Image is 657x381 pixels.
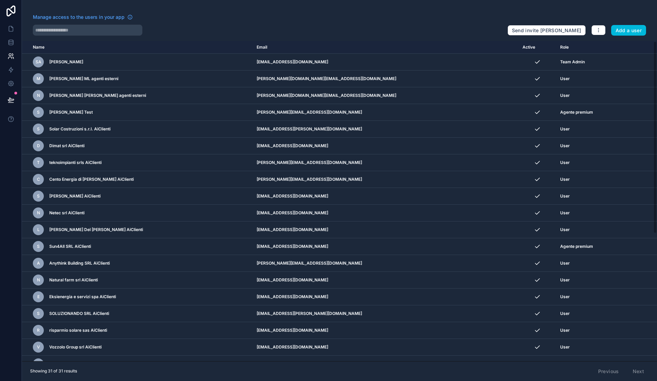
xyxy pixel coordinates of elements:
[49,244,91,249] span: Sun4All SRL AiClienti
[560,210,570,216] span: User
[37,311,40,316] span: S
[30,368,77,374] span: Showing 31 of 31 results
[37,328,40,333] span: r
[253,104,518,121] td: [PERSON_NAME][EMAIL_ADDRESS][DOMAIN_NAME]
[49,328,107,333] span: risparmio solare sas AiClienti
[49,126,111,132] span: Solar Costruzioni s.r.l. AiClienti
[37,126,40,132] span: S
[37,143,40,149] span: D
[253,305,518,322] td: [EMAIL_ADDRESS][PERSON_NAME][DOMAIN_NAME]
[253,272,518,289] td: [EMAIL_ADDRESS][DOMAIN_NAME]
[37,294,40,300] span: E
[556,41,630,54] th: Role
[560,261,570,266] span: User
[253,71,518,87] td: [PERSON_NAME][DOMAIN_NAME][EMAIL_ADDRESS][DOMAIN_NAME]
[560,244,593,249] span: Agente premium
[560,177,570,182] span: User
[49,76,118,81] span: [PERSON_NAME] ML agenti esterni
[49,160,102,165] span: teknoimpianti srls AiClienti
[37,227,40,232] span: L
[49,143,85,149] span: Dimat srl AiClienti
[49,177,134,182] span: Cento Energia di [PERSON_NAME] AiClienti
[253,339,518,356] td: [EMAIL_ADDRESS][DOMAIN_NAME]
[49,277,98,283] span: Natural farm srl AiClienti
[22,41,253,54] th: Name
[49,193,101,199] span: [PERSON_NAME] AiClienti
[37,261,40,266] span: A
[253,138,518,154] td: [EMAIL_ADDRESS][DOMAIN_NAME]
[37,244,40,249] span: S
[37,210,40,216] span: N
[560,59,585,65] span: Team Admin
[37,177,40,182] span: C
[49,110,93,115] span: [PERSON_NAME] Test
[253,188,518,205] td: [EMAIL_ADDRESS][DOMAIN_NAME]
[560,160,570,165] span: User
[253,121,518,138] td: [EMAIL_ADDRESS][PERSON_NAME][DOMAIN_NAME]
[49,210,85,216] span: Netec srl AiClienti
[49,311,109,316] span: SOLUZIONANDO SRL AiClienti
[253,171,518,188] td: [PERSON_NAME][EMAIL_ADDRESS][DOMAIN_NAME]
[560,328,570,333] span: User
[560,110,593,115] span: Agente premium
[253,356,518,372] td: [PERSON_NAME][EMAIL_ADDRESS][DOMAIN_NAME]
[611,25,646,36] button: Add a user
[37,344,40,350] span: V
[37,110,40,115] span: S
[253,221,518,238] td: [EMAIL_ADDRESS][DOMAIN_NAME]
[22,41,657,361] div: scrollable content
[253,41,518,54] th: Email
[560,193,570,199] span: User
[560,311,570,316] span: User
[518,41,556,54] th: Active
[560,93,570,98] span: User
[253,238,518,255] td: [EMAIL_ADDRESS][DOMAIN_NAME]
[37,93,40,98] span: N
[560,227,570,232] span: User
[560,126,570,132] span: User
[49,227,143,232] span: [PERSON_NAME] Del [PERSON_NAME] AiClienti
[37,193,40,199] span: S
[36,59,41,65] span: SA
[37,160,40,165] span: t
[560,277,570,283] span: User
[49,294,116,300] span: Eksienergia e servizi spa AiClienti
[37,277,40,283] span: N
[33,14,133,21] a: Manage access to the users in your app
[253,154,518,171] td: [PERSON_NAME][EMAIL_ADDRESS][DOMAIN_NAME]
[49,261,110,266] span: Anythink Building SRL AiClienti
[560,294,570,300] span: User
[37,76,40,81] span: M
[560,76,570,81] span: User
[253,87,518,104] td: [PERSON_NAME][DOMAIN_NAME][EMAIL_ADDRESS][DOMAIN_NAME]
[49,93,146,98] span: [PERSON_NAME] [PERSON_NAME] agenti esterni
[253,255,518,272] td: [PERSON_NAME][EMAIL_ADDRESS][DOMAIN_NAME]
[33,14,125,21] span: Manage access to the users in your app
[49,344,102,350] span: Vozzolo Group srl AiClienti
[253,54,518,71] td: [EMAIL_ADDRESS][DOMAIN_NAME]
[507,25,586,36] button: Send invite [PERSON_NAME]
[560,143,570,149] span: User
[560,344,570,350] span: User
[253,322,518,339] td: [EMAIL_ADDRESS][DOMAIN_NAME]
[253,205,518,221] td: [EMAIL_ADDRESS][DOMAIN_NAME]
[49,59,83,65] span: [PERSON_NAME]
[253,289,518,305] td: [EMAIL_ADDRESS][DOMAIN_NAME]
